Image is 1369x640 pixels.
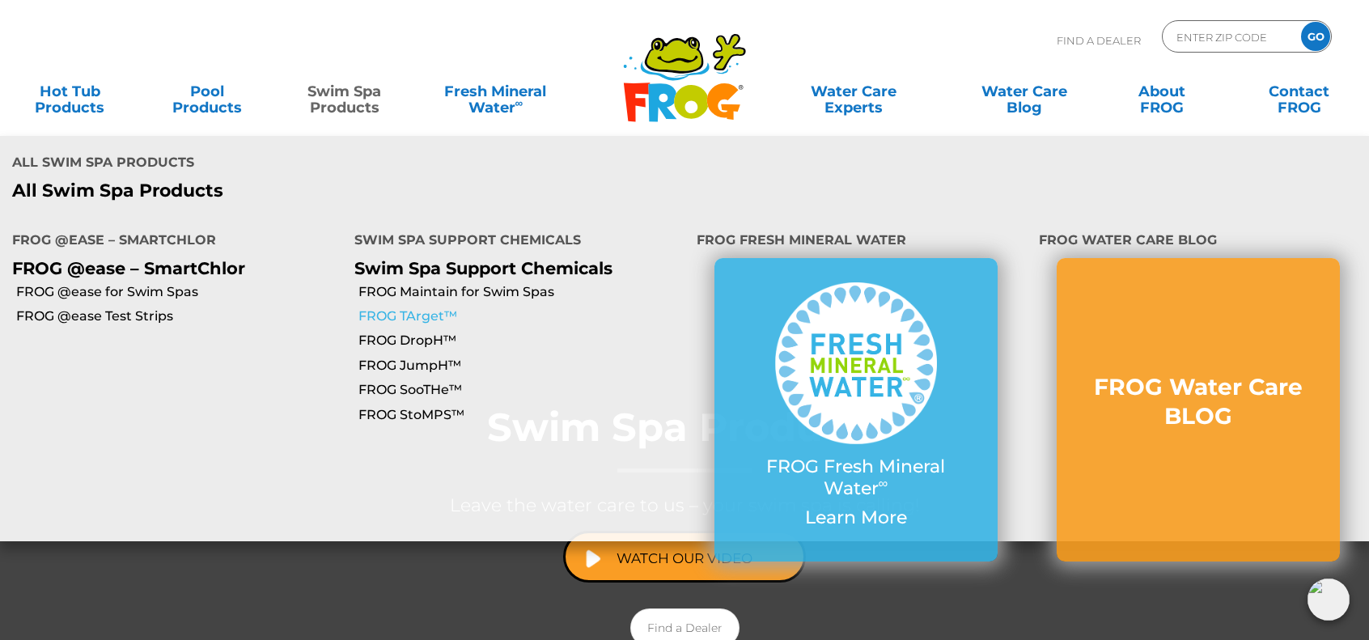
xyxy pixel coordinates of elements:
[12,180,672,201] a: All Swim Spa Products
[1308,579,1350,621] img: openIcon
[1089,372,1308,447] a: FROG Water Care BLOG
[12,258,330,278] p: FROG @ease – SmartChlor
[12,148,672,180] h4: All Swim Spa Products
[747,507,965,528] p: Learn More
[154,75,261,108] a: PoolProducts
[515,96,523,109] sup: ∞
[1301,22,1330,51] input: GO
[971,75,1078,108] a: Water CareBlog
[697,226,1015,258] h4: FROG Fresh Mineral Water
[747,282,965,536] a: FROG Fresh Mineral Water∞ Learn More
[358,357,684,375] a: FROG JumpH™
[563,531,806,583] a: Watch Our Video
[1175,25,1284,49] input: Zip Code Form
[1246,75,1353,108] a: ContactFROG
[12,226,330,258] h4: FROG @ease – SmartChlor
[879,475,888,491] sup: ∞
[766,75,940,108] a: Water CareExperts
[16,307,342,325] a: FROG @ease Test Strips
[747,456,965,499] p: FROG Fresh Mineral Water
[358,283,684,301] a: FROG Maintain for Swim Spas
[291,75,398,108] a: Swim SpaProducts
[1108,75,1215,108] a: AboutFROG
[358,381,684,399] a: FROG SooTHe™
[429,75,562,108] a: Fresh MineralWater∞
[16,283,342,301] a: FROG @ease for Swim Spas
[1039,226,1357,258] h4: FROG Water Care BLOG
[1089,372,1308,431] h3: FROG Water Care BLOG
[354,226,672,258] h4: Swim Spa Support Chemicals
[358,332,684,350] a: FROG DropH™
[358,406,684,424] a: FROG StoMPS™
[354,258,612,278] a: Swim Spa Support Chemicals
[1057,20,1141,61] p: Find A Dealer
[358,307,684,325] a: FROG TArget™
[16,75,123,108] a: Hot TubProducts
